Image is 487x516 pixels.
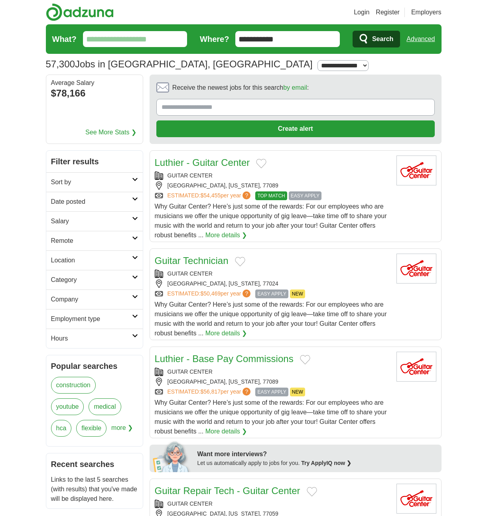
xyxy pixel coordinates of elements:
p: Links to the last 5 searches (with results) that you've made will be displayed here. [51,475,138,504]
img: Guitar Center logo [396,352,436,382]
button: Add to favorite jobs [256,159,266,168]
a: GUITAR CENTER [168,172,213,179]
a: Hours [46,329,143,348]
button: Add to favorite jobs [307,487,317,496]
a: ESTIMATED:$56,817per year? [168,388,252,396]
span: EASY APPLY [255,290,288,298]
img: Guitar Center logo [396,484,436,514]
h2: Remote [51,236,132,246]
a: Luthier - Base Pay Commissions [155,353,294,364]
img: apply-iq-scientist.png [153,440,191,472]
a: More details ❯ [205,427,247,436]
img: Guitar Center logo [396,156,436,185]
span: 57,300 [46,57,75,71]
h2: Category [51,275,132,285]
a: Category [46,270,143,290]
a: Remote [46,231,143,250]
a: ESTIMATED:$54,455per year? [168,191,252,200]
a: flexible [76,420,106,437]
a: Register [376,8,400,17]
a: by email [283,84,307,91]
span: Receive the newest jobs for this search : [172,83,309,93]
div: Average Salary [51,80,138,86]
a: medical [89,398,121,415]
span: more ❯ [111,420,133,441]
a: Login [354,8,369,17]
a: Guitar Technician [155,255,229,266]
a: Date posted [46,192,143,211]
button: Add to favorite jobs [300,355,310,364]
a: Location [46,250,143,270]
span: NEW [290,388,305,396]
h2: Date posted [51,197,132,207]
a: Try ApplyIQ now ❯ [301,460,351,466]
button: Search [353,31,400,47]
h2: Recent searches [51,458,138,470]
a: youtube [51,398,84,415]
span: ? [243,290,250,297]
img: Guitar Center logo [396,254,436,284]
span: TOP MATCH [255,191,287,200]
h2: Company [51,295,132,304]
a: hca [51,420,72,437]
label: Where? [200,33,229,45]
span: EASY APPLY [255,388,288,396]
h1: Jobs in [GEOGRAPHIC_DATA], [GEOGRAPHIC_DATA] [46,59,313,69]
span: $54,455 [200,192,221,199]
button: Create alert [156,120,435,137]
a: GUITAR CENTER [168,500,213,507]
a: Employers [411,8,442,17]
h2: Hours [51,334,132,343]
a: Employment type [46,309,143,329]
a: See More Stats ❯ [85,128,136,137]
a: Sort by [46,172,143,192]
div: [GEOGRAPHIC_DATA], [US_STATE], 77089 [155,378,390,386]
h2: Sort by [51,177,132,187]
span: ? [243,388,250,396]
span: NEW [290,290,305,298]
a: ESTIMATED:$50,469per year? [168,290,252,298]
h2: Salary [51,217,132,226]
div: [GEOGRAPHIC_DATA], [US_STATE], 77024 [155,280,390,288]
button: Add to favorite jobs [235,257,245,266]
span: Why Guitar Center? Here’s just some of the rewards: For our employees who are musicians we offer ... [155,203,387,238]
img: Adzuna logo [46,3,114,21]
span: ? [243,191,250,199]
span: $50,469 [200,290,221,297]
a: Company [46,290,143,309]
label: What? [52,33,77,45]
a: Luthier - Guitar Center [155,157,250,168]
div: Want more interviews? [197,449,437,459]
span: Search [372,31,393,47]
span: Why Guitar Center? Here’s just some of the rewards: For our employees who are musicians we offer ... [155,301,387,337]
div: $78,166 [51,86,138,100]
h2: Employment type [51,314,132,324]
h2: Location [51,256,132,265]
div: Let us automatically apply to jobs for you. [197,459,437,467]
div: [GEOGRAPHIC_DATA], [US_STATE], 77089 [155,181,390,190]
a: Salary [46,211,143,231]
a: GUITAR CENTER [168,270,213,277]
h2: Filter results [46,151,143,172]
a: More details ❯ [205,329,247,338]
a: construction [51,377,96,394]
h2: Popular searches [51,360,138,372]
span: $56,817 [200,388,221,395]
a: Guitar Repair Tech - Guitar Center [155,485,300,496]
a: GUITAR CENTER [168,368,213,375]
a: Advanced [406,31,435,47]
a: More details ❯ [205,230,247,240]
span: Why Guitar Center? Here’s just some of the rewards: For our employees who are musicians we offer ... [155,399,387,435]
span: EASY APPLY [289,191,321,200]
